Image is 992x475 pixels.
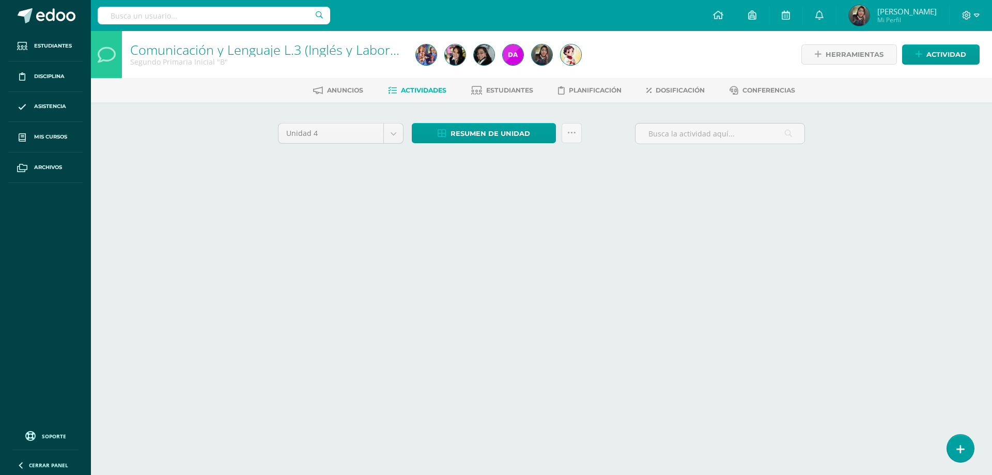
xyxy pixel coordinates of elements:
span: Soporte [42,433,66,440]
img: e602cc58a41d4ad1c6372315f6095ebf.png [474,44,494,65]
span: Cerrar panel [29,462,68,469]
a: Archivos [8,152,83,183]
span: Asistencia [34,102,66,111]
span: Actividades [401,86,446,94]
a: Herramientas [801,44,897,65]
a: Conferencias [730,82,795,99]
a: Asistencia [8,92,83,122]
span: Estudiantes [486,86,533,94]
a: Dosificación [646,82,705,99]
a: Actividad [902,44,980,65]
span: Estudiantes [34,42,72,50]
span: Herramientas [826,45,884,64]
span: Actividad [926,45,966,64]
a: Comunicación y Lenguaje L.3 (Inglés y Laboratorio) [130,41,428,58]
span: Unidad 4 [286,124,376,143]
input: Busca la actividad aquí... [636,124,804,144]
a: Disciplina [8,62,83,92]
a: Unidad 4 [278,124,403,143]
span: [PERSON_NAME] [877,6,937,17]
span: Archivos [34,163,62,172]
a: Actividades [388,82,446,99]
span: Conferencias [742,86,795,94]
img: f0e68a23fbcd897634a5ac152168984d.png [849,5,870,26]
img: 357931297cdd172384b1ceb9771a0171.png [561,44,581,65]
a: Mis cursos [8,122,83,152]
span: Mis cursos [34,133,67,141]
a: Resumen de unidad [412,123,556,143]
a: Soporte [12,428,79,442]
div: Segundo Primaria Inicial 'B' [130,57,404,67]
img: bf89a91840aca31d426ba24085acb7f2.png [503,44,523,65]
img: 7bd55ac0c36ce47889d24abe3c1e3425.png [416,44,437,65]
span: Disciplina [34,72,65,81]
a: Estudiantes [471,82,533,99]
a: Estudiantes [8,31,83,62]
a: Planificación [558,82,622,99]
a: Anuncios [313,82,363,99]
img: f0e68a23fbcd897634a5ac152168984d.png [532,44,552,65]
span: Planificación [569,86,622,94]
h1: Comunicación y Lenguaje L.3 (Inglés y Laboratorio) [130,42,404,57]
img: 47fbbcbd1c9a7716bb8cb4b126b93520.png [445,44,466,65]
span: Dosificación [656,86,705,94]
span: Resumen de unidad [451,124,530,143]
span: Mi Perfil [877,16,937,24]
span: Anuncios [327,86,363,94]
input: Busca un usuario... [98,7,330,24]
